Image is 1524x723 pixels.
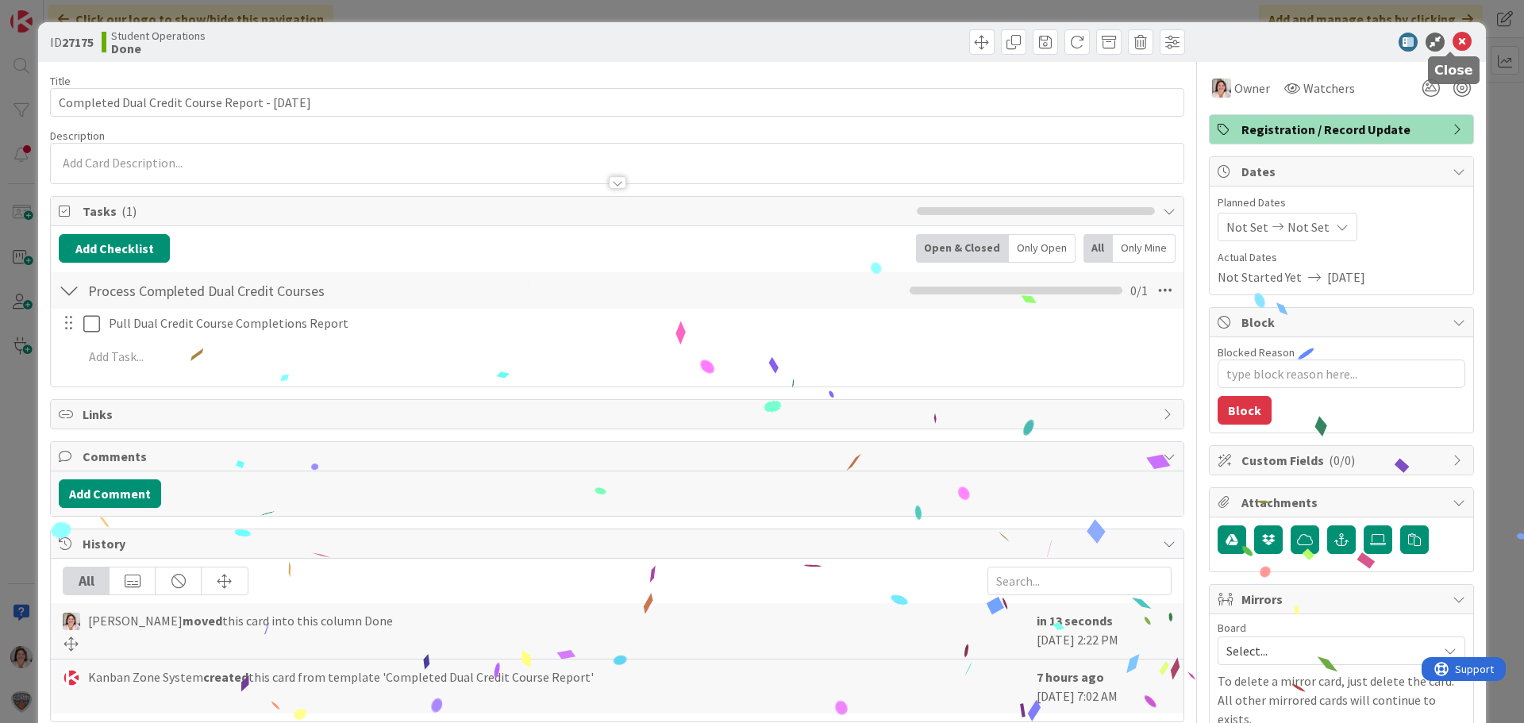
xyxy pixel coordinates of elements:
span: Block [1241,313,1445,332]
b: 27175 [62,34,94,50]
span: Comments [83,447,1155,466]
span: History [83,534,1155,553]
span: Custom Fields [1241,451,1445,470]
button: Block [1218,396,1272,425]
span: Mirrors [1241,590,1445,609]
span: Description [50,129,105,143]
b: 7 hours ago [1037,669,1104,685]
span: Registration / Record Update [1241,120,1445,139]
div: All [1083,234,1113,263]
input: Search... [987,567,1172,595]
span: Not Set [1287,217,1330,237]
span: Dates [1241,162,1445,181]
p: Pull Dual Credit Course Completions Report [109,314,1172,333]
span: Kanban Zone System this card from template 'Completed Dual Credit Course Report' [88,667,594,686]
div: All [63,567,110,594]
label: Title [50,74,71,88]
input: Add Checklist... [83,276,440,305]
img: EW [1212,79,1231,98]
img: EW [63,613,80,630]
span: Owner [1234,79,1270,98]
button: Add Checklist [59,234,170,263]
span: ID [50,33,94,52]
span: Board [1218,622,1246,633]
span: ( 1 ) [121,203,137,219]
span: Watchers [1303,79,1355,98]
label: Blocked Reason [1218,345,1295,360]
div: [DATE] 7:02 AM [1037,667,1172,706]
div: Only Mine [1113,234,1176,263]
span: Support [33,2,72,21]
input: type card name here... [50,88,1184,117]
b: in 13 seconds [1037,613,1113,629]
button: Add Comment [59,479,161,508]
b: moved [183,613,222,629]
span: Student Operations [111,29,206,42]
div: [DATE] 2:22 PM [1037,611,1172,651]
span: Links [83,405,1155,424]
span: Select... [1226,640,1430,662]
h5: Close [1434,63,1473,78]
b: created [203,669,248,685]
span: [DATE] [1327,267,1365,287]
span: Attachments [1241,493,1445,512]
span: Not Started Yet [1218,267,1302,287]
b: Done [111,42,206,55]
span: Tasks [83,202,909,221]
span: Actual Dates [1218,249,1465,266]
span: 0 / 1 [1130,281,1148,300]
div: Only Open [1009,234,1076,263]
span: [PERSON_NAME] this card into this column Done [88,611,393,630]
span: Planned Dates [1218,194,1465,211]
span: Not Set [1226,217,1268,237]
span: ( 0/0 ) [1329,452,1355,468]
img: KS [63,669,80,686]
div: Open & Closed [916,234,1009,263]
